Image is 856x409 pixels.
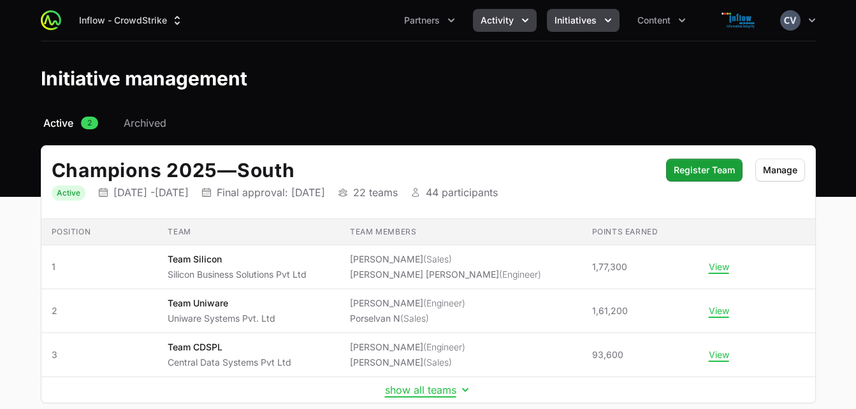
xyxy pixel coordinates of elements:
[168,341,291,354] p: Team CDSPL
[168,297,275,310] p: Team Uniware
[41,67,247,90] h1: Initiative management
[555,14,597,27] span: Initiatives
[81,117,98,129] span: 2
[168,312,275,325] p: Uniware Systems Pvt. Ltd
[350,341,465,354] li: [PERSON_NAME]
[350,268,541,281] li: [PERSON_NAME] [PERSON_NAME]
[121,115,169,131] a: Archived
[41,10,61,31] img: ActivitySource
[52,261,148,273] span: 1
[780,10,801,31] img: Chandrashekhar V
[709,8,770,33] img: Inflow
[350,356,465,369] li: [PERSON_NAME]
[423,298,465,308] span: (Engineer)
[709,305,729,317] button: View
[499,269,541,280] span: (Engineer)
[217,186,325,199] p: Final approval: [DATE]
[396,9,463,32] div: Partners menu
[113,186,189,199] p: [DATE] - [DATE]
[41,115,101,131] a: Active2
[582,219,699,245] th: Points earned
[353,186,398,199] p: 22 teams
[350,253,541,266] li: [PERSON_NAME]
[592,348,623,361] span: 93,600
[709,261,729,273] button: View
[630,9,693,32] button: Content
[674,162,735,178] span: Register Team
[426,186,498,199] p: 44 participants
[763,162,797,178] span: Manage
[41,219,158,245] th: Position
[43,115,73,131] span: Active
[168,253,307,266] p: Team Silicon
[41,115,816,131] nav: Initiative activity log navigation
[52,305,148,317] span: 2
[547,9,620,32] button: Initiatives
[217,159,237,182] span: —
[350,297,465,310] li: [PERSON_NAME]
[168,268,307,281] p: Silicon Business Solutions Pvt Ltd
[481,14,514,27] span: Activity
[637,14,671,27] span: Content
[71,9,191,32] button: Inflow - CrowdStrike
[41,145,816,403] div: Initiative details
[473,9,537,32] button: Activity
[423,357,452,368] span: (Sales)
[157,219,340,245] th: Team
[423,341,465,352] span: (Engineer)
[592,261,627,273] span: 1,77,300
[52,159,653,182] h2: Champions 2025 South
[755,159,805,182] button: Manage
[592,305,628,317] span: 1,61,200
[396,9,463,32] button: Partners
[400,313,429,324] span: (Sales)
[423,254,452,264] span: (Sales)
[52,348,148,361] span: 3
[473,9,537,32] div: Activity menu
[350,312,465,325] li: Porselvan N
[385,384,472,396] button: show all teams
[709,349,729,361] button: View
[61,9,693,32] div: Main navigation
[340,219,582,245] th: Team members
[630,9,693,32] div: Content menu
[666,159,743,182] button: Register Team
[547,9,620,32] div: Initiatives menu
[124,115,166,131] span: Archived
[404,14,440,27] span: Partners
[71,9,191,32] div: Supplier switch menu
[168,356,291,369] p: Central Data Systems Pvt Ltd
